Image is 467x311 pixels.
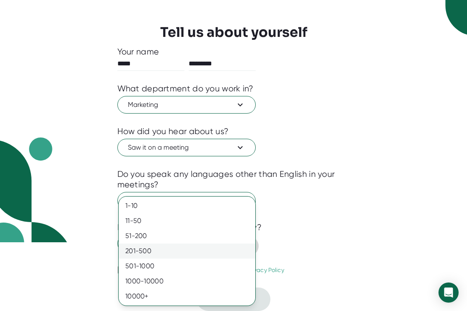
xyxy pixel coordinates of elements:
[119,274,255,289] div: 1000-10000
[119,198,255,213] div: 1-10
[438,282,459,303] div: Open Intercom Messenger
[119,213,255,228] div: 11-50
[119,228,255,244] div: 51-200
[119,259,255,274] div: 501-1000
[119,244,255,259] div: 201-500
[119,289,255,304] div: 10000+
